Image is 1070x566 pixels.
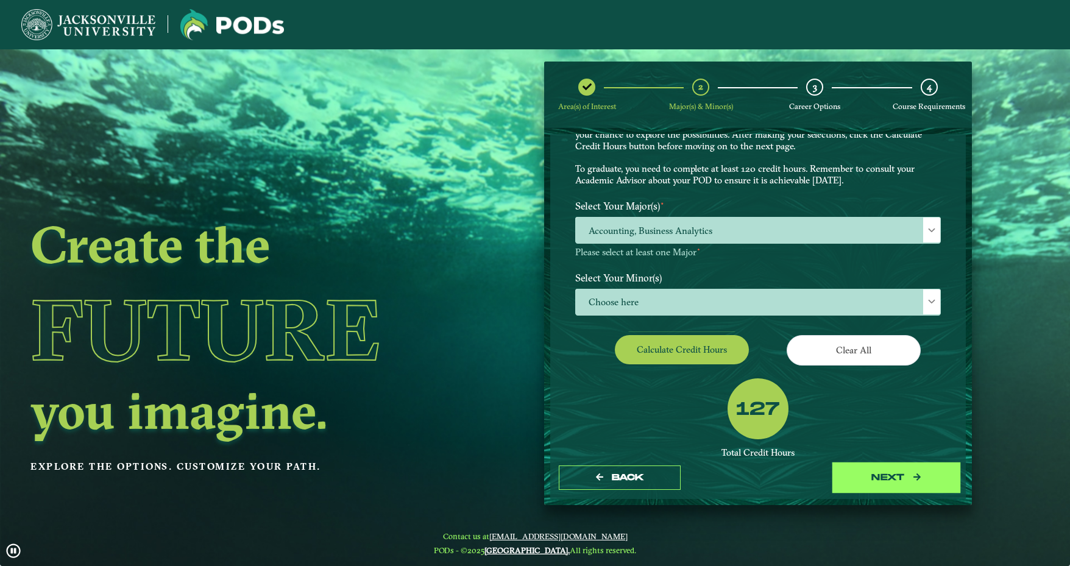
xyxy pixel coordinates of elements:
img: Jacksonville University logo [21,9,155,40]
label: Select Your Minor(s) [566,266,950,289]
p: Explore the options. Customize your path. [30,458,451,476]
span: Area(s) of Interest [558,102,616,111]
span: Accounting, Business Analytics [576,218,940,244]
button: Clear All [787,335,921,365]
label: 127 [736,398,779,422]
span: PODs - ©2025 All rights reserved. [434,545,636,555]
span: 2 [698,81,703,93]
h1: Future [30,274,451,385]
h2: Create the [30,219,451,270]
h2: you imagine. [30,385,451,436]
span: Contact us at [434,531,636,541]
a: [EMAIL_ADDRESS][DOMAIN_NAME] [489,531,628,541]
button: next [835,465,957,490]
span: Course Requirements [893,102,965,111]
span: 3 [813,81,817,93]
span: Career Options [789,102,840,111]
a: [GEOGRAPHIC_DATA]. [484,545,570,555]
button: Calculate credit hours [615,335,749,364]
span: Back [612,472,644,483]
p: Please select at least one Major [575,247,941,258]
div: Total Credit Hours [575,447,941,459]
button: Back [559,465,681,490]
sup: ⋆ [660,199,665,208]
span: 4 [927,81,932,93]
span: Major(s) & Minor(s) [669,102,733,111]
p: Choose your major(s) and minor(s) in the dropdown windows below to create a POD. This is your cha... [575,118,941,186]
label: Select Your Major(s) [566,195,950,218]
span: Choose here [576,289,940,316]
img: Jacksonville University logo [180,9,284,40]
sup: ⋆ [696,245,701,253]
